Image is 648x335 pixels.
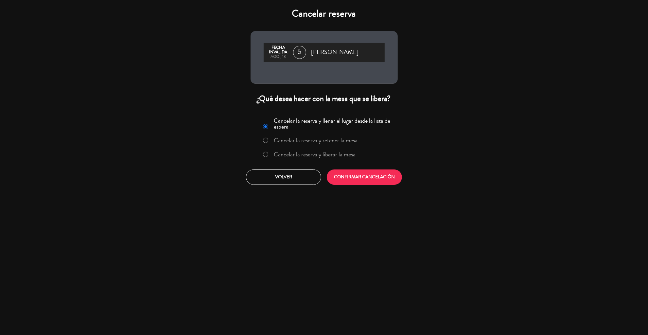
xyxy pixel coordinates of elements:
div: ago., 13 [267,55,290,59]
button: Volver [246,169,321,185]
label: Cancelar la reserva y retener la mesa [274,137,358,143]
div: ¿Qué desea hacer con la mesa que se libera? [251,94,398,104]
span: [PERSON_NAME] [311,47,359,57]
label: Cancelar la reserva y llenar el lugar desde la lista de espera [274,118,394,130]
label: Cancelar la reserva y liberar la mesa [274,151,356,157]
button: CONFIRMAR CANCELACIÓN [327,169,402,185]
div: Fecha inválida [267,45,290,55]
span: 5 [293,46,306,59]
h4: Cancelar reserva [251,8,398,20]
